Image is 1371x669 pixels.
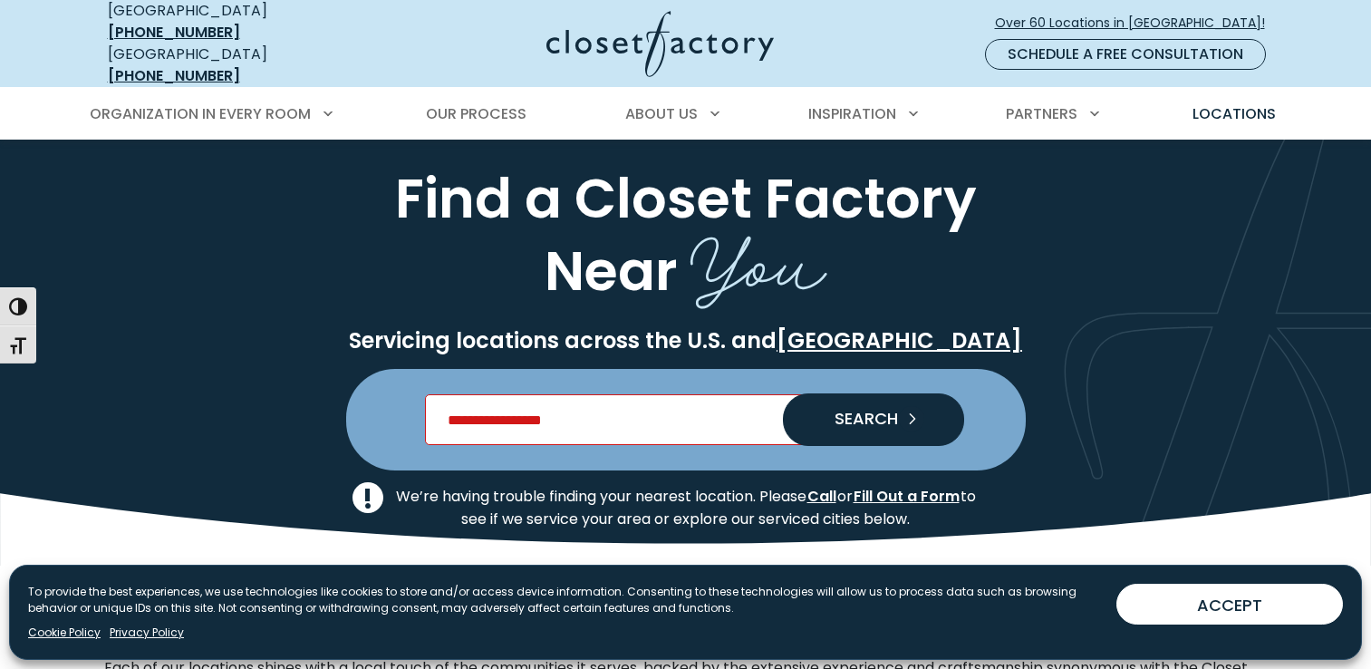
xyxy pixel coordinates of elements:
[395,160,977,237] span: Find a Closet Factory
[1006,103,1077,124] span: Partners
[110,625,184,641] a: Privacy Policy
[545,232,678,309] span: Near
[985,39,1266,70] a: Schedule a Free Consultation
[625,103,698,124] span: About Us
[426,103,526,124] span: Our Process
[995,14,1279,33] span: Over 60 Locations in [GEOGRAPHIC_DATA]!
[77,89,1295,140] nav: Primary Menu
[853,485,961,509] a: Fill Out a Form
[28,625,101,641] a: Cookie Policy
[1192,103,1276,124] span: Locations
[777,325,1022,355] a: [GEOGRAPHIC_DATA]
[396,485,976,530] p: We’re having trouble finding your nearest location. Please or to see if we service your area or e...
[546,11,774,77] img: Closet Factory Logo
[994,7,1280,39] a: Over 60 Locations in [GEOGRAPHIC_DATA]!
[820,411,898,427] span: SEARCH
[28,584,1102,616] p: To provide the best experiences, we use technologies like cookies to store and/or access device i...
[425,394,946,445] input: Enter Postal Code
[108,22,240,43] a: [PHONE_NUMBER]
[1116,584,1343,625] button: ACCEPT
[690,200,827,315] span: You
[108,44,371,87] div: [GEOGRAPHIC_DATA]
[104,327,1268,354] p: Servicing locations across the U.S. and
[783,393,964,446] button: Search our Nationwide Locations
[108,65,240,86] a: [PHONE_NUMBER]
[362,480,373,519] tspan: !
[90,103,311,124] span: Organization in Every Room
[808,103,896,124] span: Inspiration
[806,485,837,509] a: Call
